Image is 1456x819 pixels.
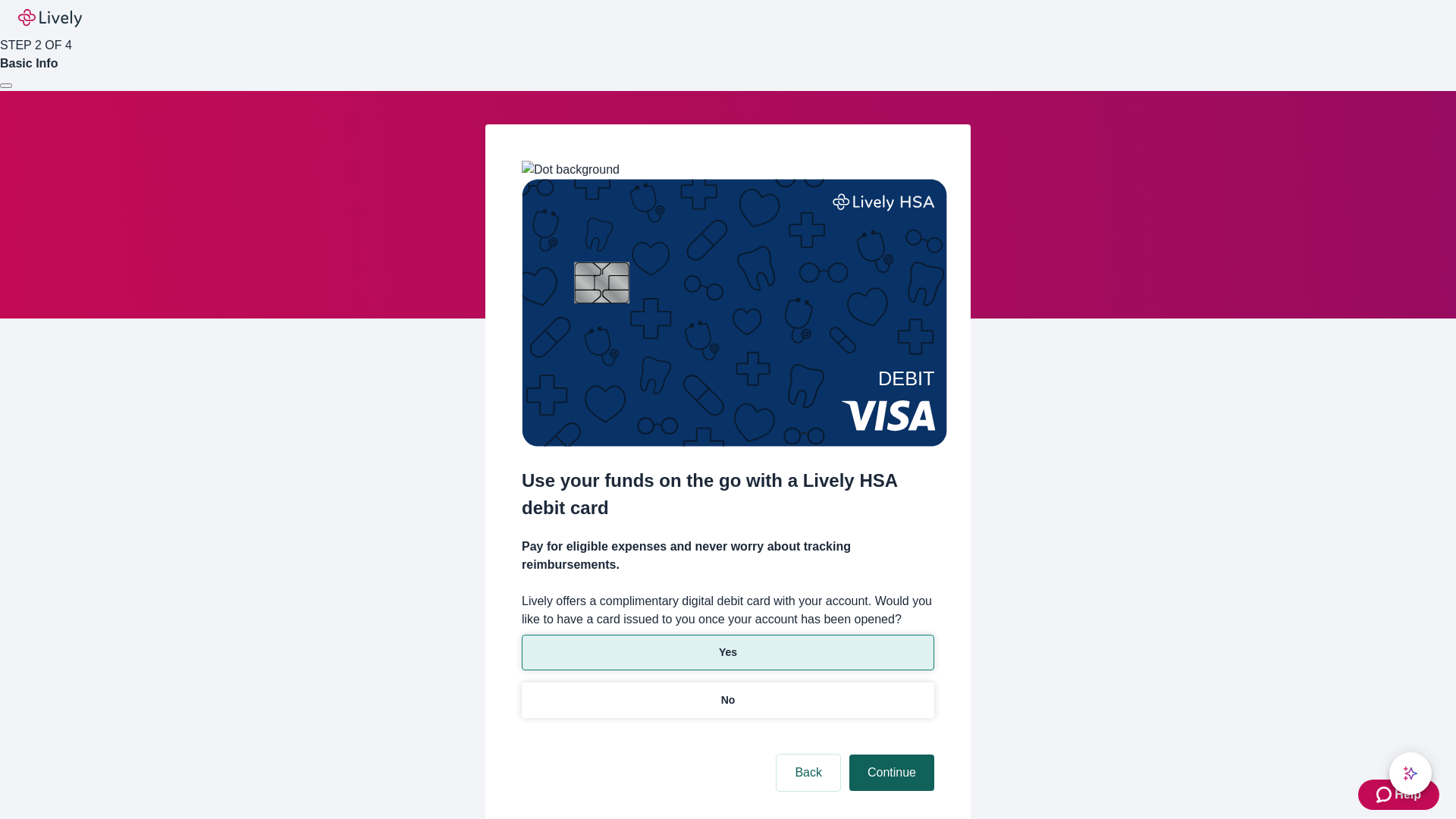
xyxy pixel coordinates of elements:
p: No [721,692,736,708]
img: Debit card [522,179,947,447]
button: No [522,682,934,718]
h2: Use your funds on the go with a Lively HSA debit card [522,467,934,522]
img: Lively [18,9,82,27]
svg: Lively AI Assistant [1403,766,1418,781]
button: Continue [849,755,934,791]
svg: Zendesk support icon [1376,786,1395,804]
img: Dot background [522,161,620,179]
button: Yes [522,635,934,670]
h4: Pay for eligible expenses and never worry about tracking reimbursements. [522,538,934,574]
button: Zendesk support iconHelp [1358,780,1439,810]
button: Back [777,755,840,791]
button: chat [1389,752,1432,795]
p: Yes [719,645,737,661]
label: Lively offers a complimentary digital debit card with your account. Would you like to have a card... [522,592,934,629]
span: Help [1395,786,1421,804]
